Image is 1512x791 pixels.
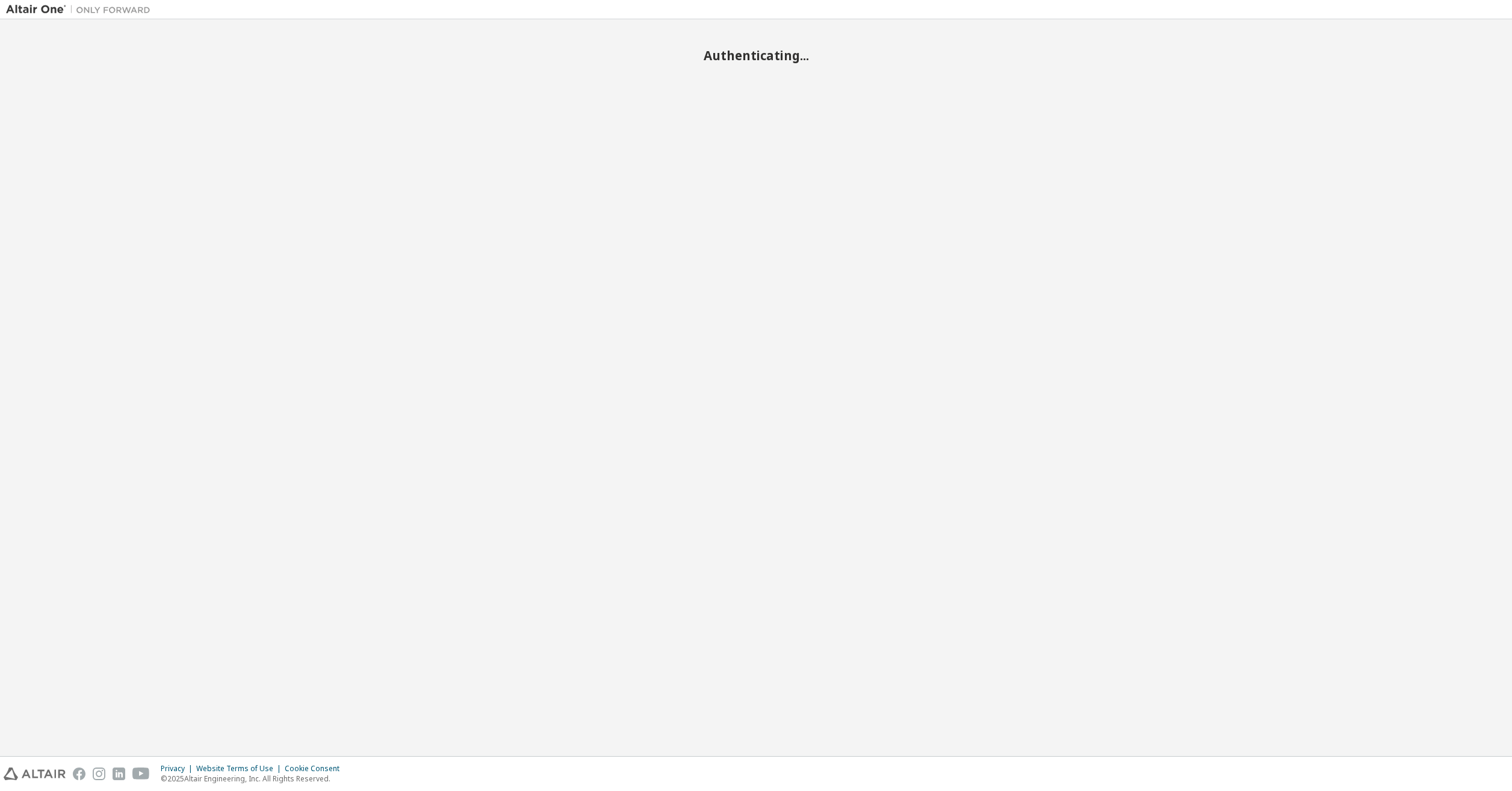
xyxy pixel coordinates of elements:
img: facebook.svg [73,768,85,780]
img: instagram.svg [93,768,105,780]
div: Privacy [161,764,196,774]
img: youtube.svg [132,768,150,780]
img: altair_logo.svg [4,768,66,780]
div: Cookie Consent [285,764,347,774]
img: Altair One [6,4,156,16]
div: Website Terms of Use [196,764,285,774]
h2: Authenticating... [6,48,1506,63]
p: © 2025 Altair Engineering, Inc. All Rights Reserved. [161,774,347,784]
img: linkedin.svg [113,768,125,780]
